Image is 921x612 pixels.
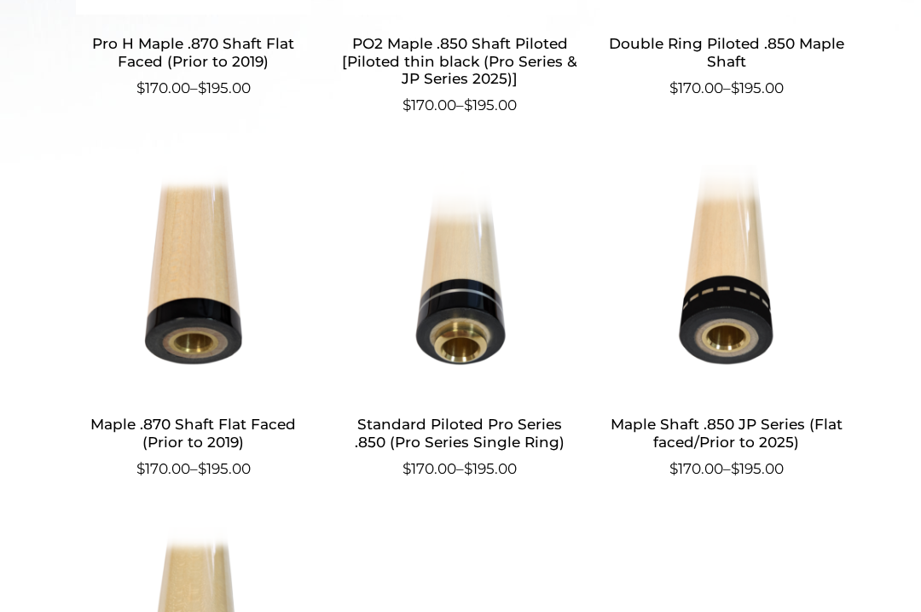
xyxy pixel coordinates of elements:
bdi: 195.00 [731,79,784,96]
span: – [341,458,578,481]
span: $ [464,96,472,114]
bdi: 170.00 [136,460,190,477]
span: – [341,95,578,117]
span: – [75,78,312,100]
span: – [608,78,845,100]
img: Standard Piloted Pro Series .850 (Pro Series Single Ring) [341,165,578,395]
bdi: 195.00 [198,460,251,477]
h2: Maple Shaft .850 JP Series (Flat faced/Prior to 2025) [608,409,845,458]
span: $ [669,79,678,96]
span: $ [403,96,411,114]
span: – [608,458,845,481]
span: $ [136,79,145,96]
span: $ [669,460,678,477]
bdi: 170.00 [403,460,456,477]
span: $ [198,460,206,477]
img: Maple .870 Shaft Flat Faced (Prior to 2019) [75,165,312,395]
bdi: 195.00 [464,96,517,114]
bdi: 195.00 [464,460,517,477]
h2: Maple .870 Shaft Flat Faced (Prior to 2019) [75,409,312,458]
a: Maple Shaft .850 JP Series (Flat faced/Prior to 2025) $170.00–$195.00 [608,165,845,480]
bdi: 170.00 [136,79,190,96]
img: Maple Shaft .850 JP Series (Flat faced/Prior to 2025) [608,165,845,395]
h2: Pro H Maple .870 Shaft Flat Faced (Prior to 2019) [75,28,312,78]
bdi: 195.00 [198,79,251,96]
bdi: 170.00 [403,96,456,114]
bdi: 170.00 [669,460,723,477]
span: $ [464,460,472,477]
span: $ [731,79,739,96]
bdi: 170.00 [669,79,723,96]
a: Maple .870 Shaft Flat Faced (Prior to 2019) $170.00–$195.00 [75,165,312,480]
span: $ [731,460,739,477]
span: – [75,458,312,481]
h2: Double Ring Piloted .850 Maple Shaft [608,28,845,78]
span: $ [136,460,145,477]
a: Standard Piloted Pro Series .850 (Pro Series Single Ring) $170.00–$195.00 [341,165,578,480]
bdi: 195.00 [731,460,784,477]
span: $ [403,460,411,477]
span: $ [198,79,206,96]
h2: Standard Piloted Pro Series .850 (Pro Series Single Ring) [341,409,578,458]
h2: PO2 Maple .850 Shaft Piloted [Piloted thin black (Pro Series & JP Series 2025)] [341,28,578,95]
